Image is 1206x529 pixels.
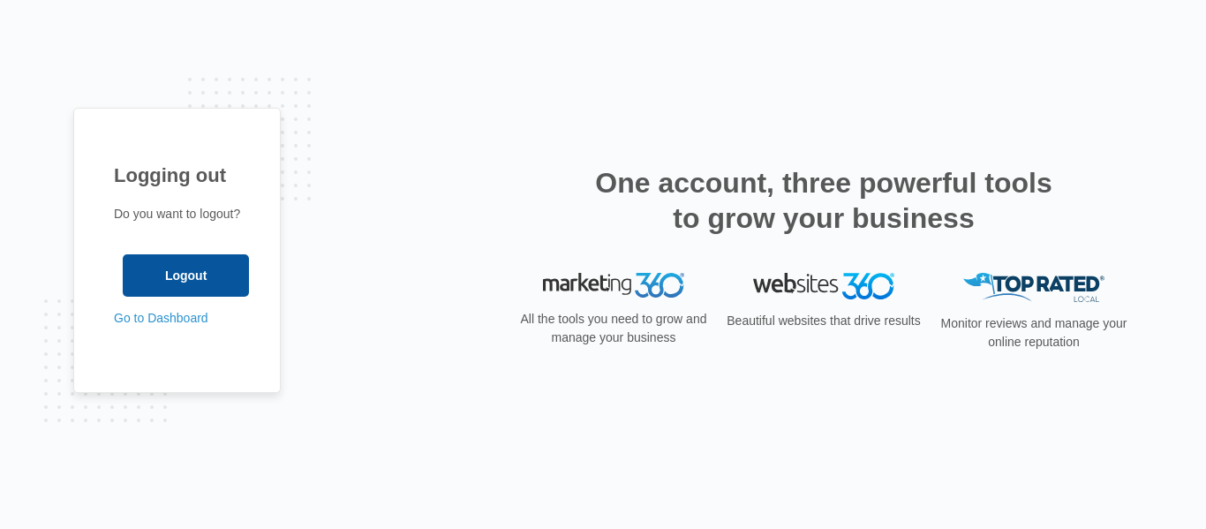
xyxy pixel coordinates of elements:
h1: Logging out [114,161,240,190]
p: Beautiful websites that drive results [725,312,923,330]
img: Websites 360 [753,273,894,299]
p: Monitor reviews and manage your online reputation [935,314,1133,351]
img: Top Rated Local [963,273,1104,302]
p: All the tools you need to grow and manage your business [515,310,712,347]
p: Do you want to logout? [114,205,240,223]
h2: One account, three powerful tools to grow your business [590,165,1058,236]
a: Go to Dashboard [114,311,208,325]
input: Logout [123,254,249,297]
img: Marketing 360 [543,273,684,298]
